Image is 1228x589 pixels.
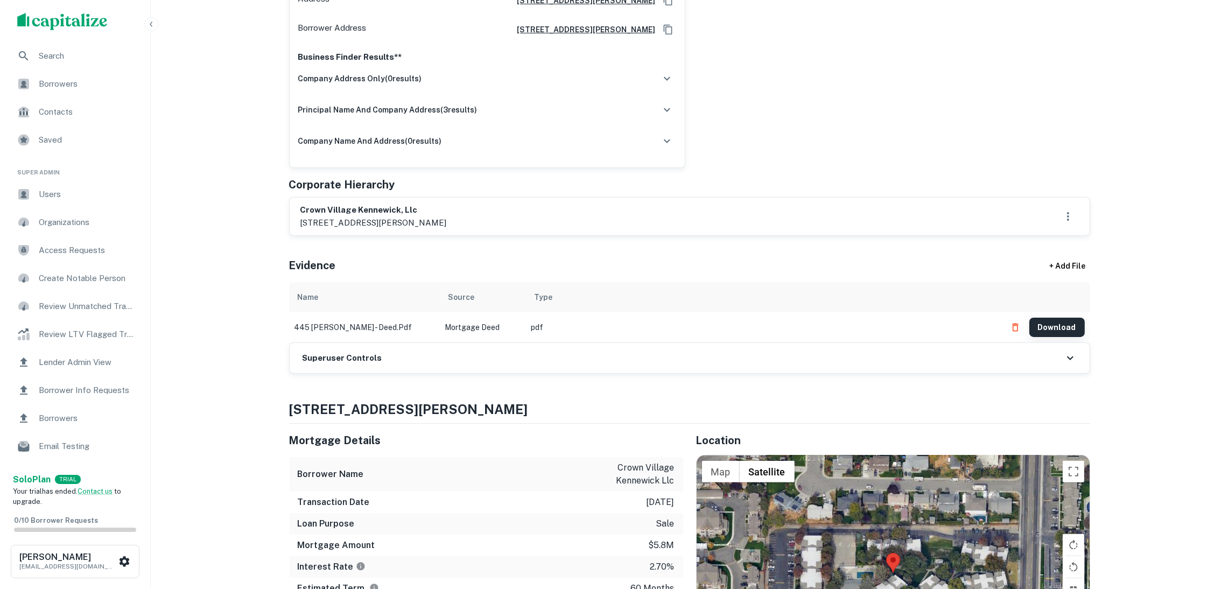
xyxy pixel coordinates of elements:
[535,291,553,304] div: Type
[660,22,676,38] button: Copy Address
[39,244,135,257] span: Access Requests
[702,461,740,482] button: Show street map
[19,562,116,571] p: [EMAIL_ADDRESS][DOMAIN_NAME]
[289,432,683,448] h5: Mortgage Details
[39,412,135,425] span: Borrowers
[55,475,81,484] div: TRIAL
[17,13,108,30] img: capitalize-logo.png
[9,265,142,291] a: Create Notable Person
[78,487,113,495] a: Contact us
[39,384,135,397] span: Borrower Info Requests
[9,433,142,459] a: Email Testing
[9,71,142,97] a: Borrowers
[440,282,526,312] th: Source
[448,291,475,304] div: Source
[298,517,355,530] h6: Loan Purpose
[39,50,135,62] span: Search
[740,461,795,482] button: Show satellite imagery
[656,517,675,530] p: sale
[1174,503,1228,555] iframe: Chat Widget
[289,282,1090,342] div: scrollable content
[9,99,142,125] a: Contacts
[440,312,526,342] td: Mortgage Deed
[303,352,382,364] h6: Superuser Controls
[13,487,121,506] span: Your trial has ended. to upgrade.
[298,539,375,552] h6: Mortgage Amount
[13,474,51,485] strong: Solo Plan
[298,22,367,38] p: Borrower Address
[298,73,422,85] h6: company address only ( 0 results)
[9,461,142,487] a: Email Analytics
[9,405,142,431] a: Borrowers
[298,468,364,481] h6: Borrower Name
[298,51,676,64] p: Business Finder Results**
[1063,556,1084,578] button: Rotate map counterclockwise
[526,282,1000,312] th: Type
[39,272,135,285] span: Create Notable Person
[1063,461,1084,482] button: Toggle fullscreen view
[298,104,478,116] h6: principal name and company address ( 3 results)
[9,127,142,153] a: Saved
[649,539,675,552] p: $5.8m
[9,377,142,403] a: Borrower Info Requests
[39,106,135,118] span: Contacts
[9,43,142,69] a: Search
[298,291,319,304] div: Name
[19,553,116,562] h6: [PERSON_NAME]
[9,209,142,235] a: Organizations
[526,312,1000,342] td: pdf
[289,312,440,342] td: 445 [PERSON_NAME] - deed.pdf
[356,562,366,571] svg: The interest rates displayed on the website are for informational purposes only and may be report...
[39,188,135,201] span: Users
[11,545,139,578] button: [PERSON_NAME][EMAIL_ADDRESS][DOMAIN_NAME]
[289,177,395,193] h5: Corporate Hierarchy
[1063,534,1084,556] button: Rotate map clockwise
[1030,256,1105,276] div: + Add File
[300,204,447,216] h6: crown village kennewick, llc
[9,349,142,375] a: Lender Admin View
[300,216,447,229] p: [STREET_ADDRESS][PERSON_NAME]
[39,440,135,453] span: Email Testing
[39,78,135,90] span: Borrowers
[14,516,98,524] span: 0 / 10 Borrower Requests
[9,237,142,263] a: Access Requests
[578,461,675,487] p: crown village kennewick llc
[298,496,370,509] h6: Transaction Date
[509,24,656,36] a: [STREET_ADDRESS][PERSON_NAME]
[289,282,440,312] th: Name
[298,560,366,573] h6: Interest Rate
[1029,318,1085,337] button: Download
[39,300,135,313] span: Review Unmatched Transactions
[647,496,675,509] p: [DATE]
[39,328,135,341] span: Review LTV Flagged Transactions
[696,432,1090,448] h5: Location
[9,181,142,207] a: Users
[289,399,1090,419] h4: [STREET_ADDRESS][PERSON_NAME]
[39,134,135,146] span: Saved
[298,135,442,147] h6: company name and address ( 0 results)
[650,560,675,573] p: 2.70%
[289,257,336,274] h5: Evidence
[39,216,135,229] span: Organizations
[9,293,142,319] a: Review Unmatched Transactions
[9,321,142,347] a: Review LTV Flagged Transactions
[13,473,51,486] a: SoloPlan
[39,356,135,369] span: Lender Admin View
